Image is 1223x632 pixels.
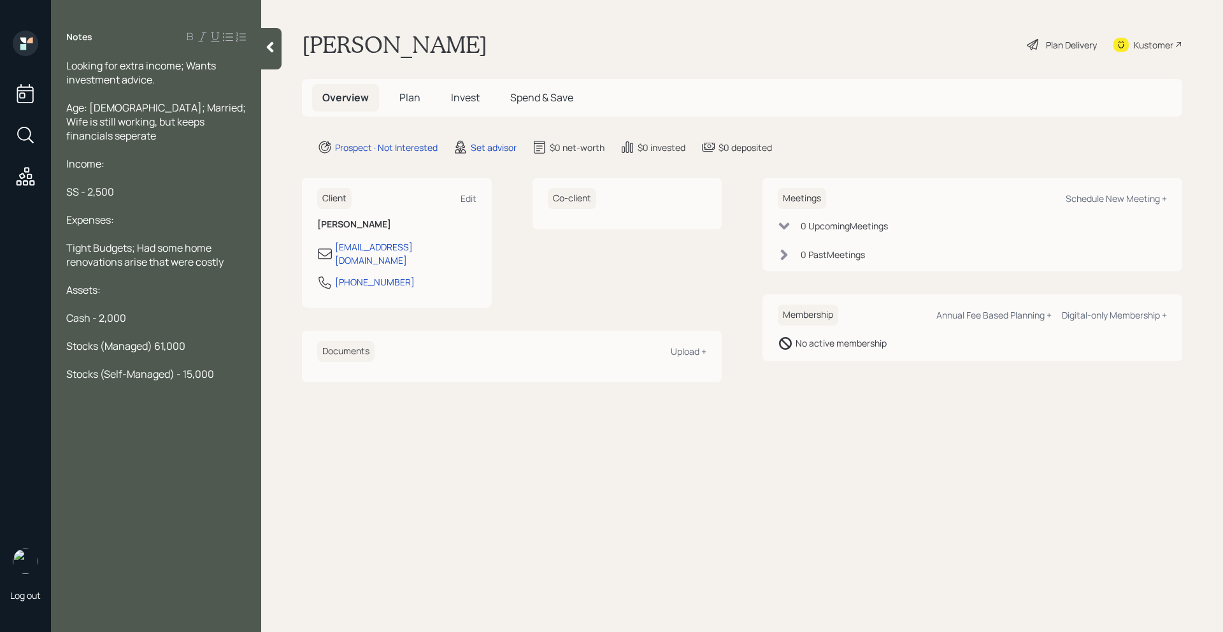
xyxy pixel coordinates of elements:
[66,31,92,43] label: Notes
[66,241,224,269] span: Tight Budgets; Had some home renovations arise that were costly
[801,248,865,261] div: 0 Past Meeting s
[548,188,596,209] h6: Co-client
[796,336,887,350] div: No active membership
[66,101,248,143] span: Age: [DEMOGRAPHIC_DATA]; Married; Wife is still working, but keeps financials seperate
[66,311,126,325] span: Cash - 2,000
[936,309,1052,321] div: Annual Fee Based Planning +
[638,141,685,154] div: $0 invested
[461,192,476,205] div: Edit
[1066,192,1167,205] div: Schedule New Meeting +
[66,339,185,353] span: Stocks (Managed) 61,000
[719,141,772,154] div: $0 deposited
[322,90,369,104] span: Overview
[66,157,104,171] span: Income:
[302,31,487,59] h1: [PERSON_NAME]
[778,188,826,209] h6: Meetings
[399,90,420,104] span: Plan
[550,141,604,154] div: $0 net-worth
[66,59,218,87] span: Looking for extra income; Wants investment advice.
[317,219,476,230] h6: [PERSON_NAME]
[66,185,114,199] span: SS - 2,500
[471,141,517,154] div: Set advisor
[317,341,375,362] h6: Documents
[10,589,41,601] div: Log out
[66,213,114,227] span: Expenses:
[510,90,573,104] span: Spend & Save
[317,188,352,209] h6: Client
[671,345,706,357] div: Upload +
[13,549,38,574] img: retirable_logo.png
[66,367,214,381] span: Stocks (Self-Managed) - 15,000
[1062,309,1167,321] div: Digital-only Membership +
[451,90,480,104] span: Invest
[66,283,101,297] span: Assets:
[1046,38,1097,52] div: Plan Delivery
[778,305,838,326] h6: Membership
[335,275,415,289] div: [PHONE_NUMBER]
[1134,38,1173,52] div: Kustomer
[335,240,476,267] div: [EMAIL_ADDRESS][DOMAIN_NAME]
[335,141,438,154] div: Prospect · Not Interested
[801,219,888,233] div: 0 Upcoming Meeting s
